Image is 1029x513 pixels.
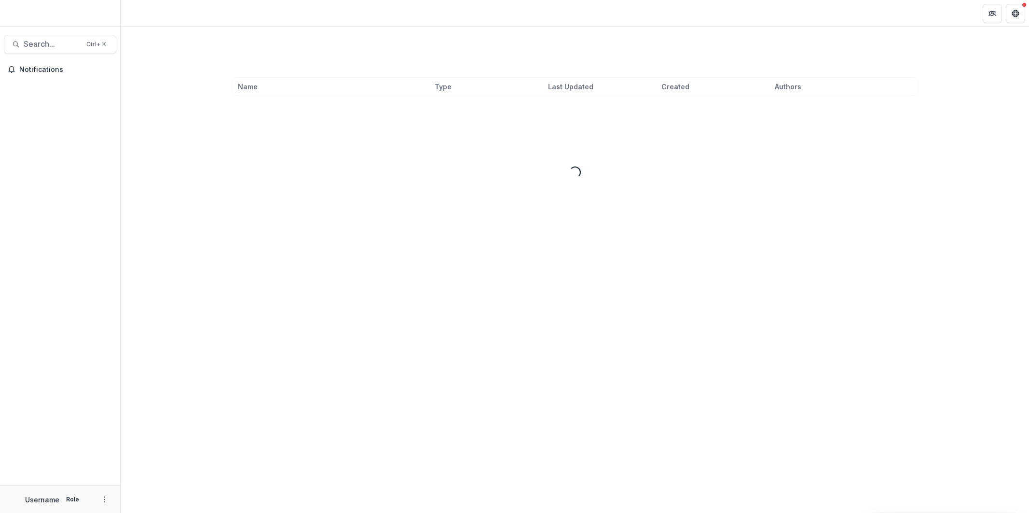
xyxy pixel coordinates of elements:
[24,40,81,49] span: Search...
[238,82,258,92] span: Name
[4,62,116,77] button: Notifications
[775,82,801,92] span: Authors
[84,39,108,50] div: Ctrl + K
[25,495,59,505] p: Username
[661,82,689,92] span: Created
[63,495,82,504] p: Role
[548,82,593,92] span: Last Updated
[983,4,1002,23] button: Partners
[19,66,112,74] span: Notifications
[4,35,116,54] button: Search...
[99,494,110,505] button: More
[1006,4,1025,23] button: Get Help
[435,82,452,92] span: Type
